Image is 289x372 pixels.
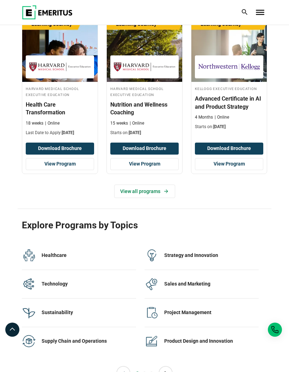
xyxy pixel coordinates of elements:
[144,270,259,299] a: Explore Programmes by Category Sales and Marketing
[164,252,259,259] div: Strategy and Innovation
[164,309,259,316] div: Project Management
[114,59,175,75] img: Harvard Medical School Executive Education
[110,130,179,136] p: Starts on:
[22,277,36,291] img: Explore Programmes by Category
[107,11,182,139] a: Healthcare Course by Harvard Medical School Executive Education - October 30, 2025 Harvard Medica...
[110,85,179,97] h4: Harvard Medical School Executive Education
[195,124,263,130] p: Starts on:
[45,120,60,126] p: Online
[110,120,128,126] p: 15 weeks
[144,241,259,270] a: Explore Programmes by Category Strategy and Innovation
[195,95,263,111] h3: Advanced Certificate in AI and Product Strategy
[215,114,229,120] p: Online
[42,281,136,288] div: Technology
[144,327,259,355] a: Explore Programmes by Category Product Design and Innovation
[26,101,94,117] h3: Health Care Transformation
[22,270,136,299] a: Explore Programmes by Category Technology
[26,85,94,97] h4: Harvard Medical School Executive Education
[164,338,259,345] div: Product Design and Innovation
[22,220,242,231] h2: Explore Programs by Topics
[42,338,136,345] div: Supply Chain and Operations
[29,59,91,75] img: Harvard Medical School Executive Education
[22,299,136,327] a: Explore Programmes by Category Sustainability
[110,143,179,155] button: Download Brochure
[144,306,159,320] img: Explore Programmes by Category
[213,124,226,129] span: [DATE]
[144,277,159,291] img: Explore Programmes by Category
[22,11,98,82] img: Health Care Transformation | Online Healthcare Course
[144,334,159,348] img: Explore Programmes by Category
[42,252,136,259] div: Healthcare
[130,120,144,126] p: Online
[22,11,98,139] a: Healthcare Course by Harvard Medical School Executive Education - October 16, 2025 Harvard Medica...
[164,281,259,288] div: Sales and Marketing
[26,158,94,170] a: View Program
[22,248,36,263] img: Explore Programmes by Category
[22,334,36,348] img: Explore Programmes by Category
[144,248,159,263] img: Explore Programmes by Category
[114,185,175,198] a: View all programs
[22,306,36,320] img: Explore Programmes by Category
[42,309,136,316] div: Sustainability
[144,299,259,327] a: Explore Programmes by Category Project Management
[191,11,267,133] a: AI and Machine Learning Course by Kellogg Executive Education - November 13, 2025 Kellogg Executi...
[195,85,263,91] h4: Kellogg Executive Education
[110,101,179,117] h3: Nutrition and Wellness Coaching
[129,130,141,135] span: [DATE]
[195,143,263,155] button: Download Brochure
[22,241,136,270] a: Explore Programmes by Category Healthcare
[256,10,264,15] button: Toggle Menu
[110,158,179,170] a: View Program
[191,11,267,82] img: Advanced Certificate in AI and Product Strategy | Online AI and Machine Learning Course
[26,143,94,155] button: Download Brochure
[22,327,136,355] a: Explore Programmes by Category Supply Chain and Operations
[26,130,94,136] p: Last Date to Apply:
[198,59,260,75] img: Kellogg Executive Education
[62,130,74,135] span: [DATE]
[107,11,182,82] img: Nutrition and Wellness Coaching | Online Healthcare Course
[26,120,43,126] p: 18 weeks
[195,114,213,120] p: 4 Months
[195,158,263,170] a: View Program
